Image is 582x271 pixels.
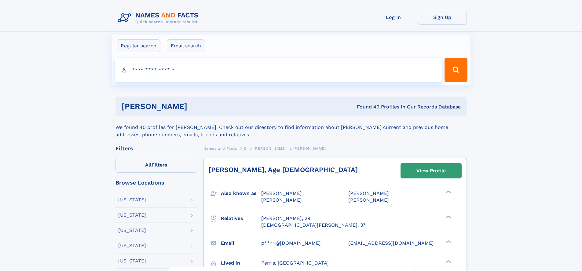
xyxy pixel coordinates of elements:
div: [US_STATE] [118,258,146,263]
h3: Lived in [221,258,261,268]
span: [PERSON_NAME] [293,146,326,151]
a: [DEMOGRAPHIC_DATA][PERSON_NAME], 37 [261,222,365,229]
img: Logo Names and Facts [115,10,203,26]
div: ❯ [444,240,452,244]
input: search input [115,58,442,82]
div: ❯ [444,215,452,219]
label: Filters [115,158,197,173]
div: We found 40 profiles for [PERSON_NAME]. Check out our directory to find information about [PERSON... [115,116,467,138]
label: Email search [167,39,205,52]
span: All [145,162,152,168]
div: View Profile [416,164,446,178]
span: [PERSON_NAME] [348,197,389,203]
a: Log In [369,10,418,25]
a: [PERSON_NAME] [254,145,286,152]
div: Browse Locations [115,180,197,185]
a: [PERSON_NAME], 29 [261,215,310,222]
div: [US_STATE] [118,197,146,202]
a: View Profile [401,163,461,178]
div: [US_STATE] [118,228,146,233]
div: ❯ [444,259,452,263]
span: G [244,146,247,151]
a: Names and Facts [203,145,237,152]
div: Found 40 Profiles In Our Records Database [272,104,461,110]
h3: Relatives [221,213,261,224]
span: Perris, [GEOGRAPHIC_DATA] [261,260,329,266]
span: [EMAIL_ADDRESS][DOMAIN_NAME] [348,240,434,246]
a: G [244,145,247,152]
span: [PERSON_NAME] [261,190,302,196]
div: ❯ [444,190,452,194]
span: [PERSON_NAME] [261,197,302,203]
span: [PERSON_NAME] [348,190,389,196]
label: Regular search [117,39,160,52]
div: Filters [115,146,197,151]
div: [US_STATE] [118,243,146,248]
button: Search Button [445,58,467,82]
span: [PERSON_NAME] [254,146,286,151]
h3: Also known as [221,188,261,199]
div: [US_STATE] [118,213,146,218]
a: Sign Up [418,10,467,25]
a: [PERSON_NAME], Age [DEMOGRAPHIC_DATA] [209,166,358,174]
h1: [PERSON_NAME] [122,103,272,110]
h3: Email [221,238,261,248]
